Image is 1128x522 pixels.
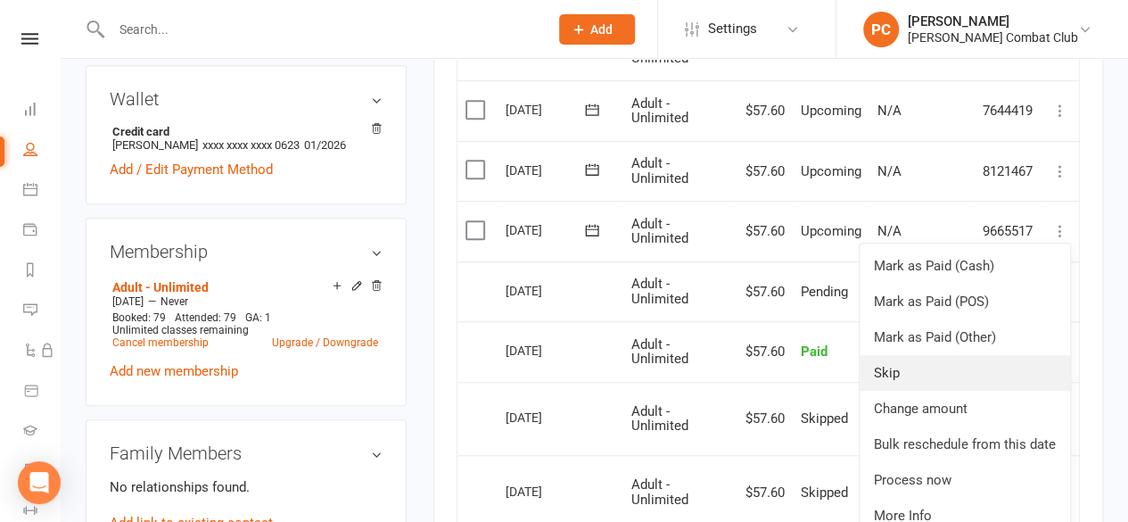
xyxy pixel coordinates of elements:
[975,141,1042,202] td: 8121467
[110,363,238,379] a: Add new membership
[732,321,793,382] td: $57.60
[23,372,60,412] a: Product Sales
[860,391,1070,427] a: Change amount
[860,427,1070,462] a: Bulk reschedule from this date
[110,242,383,261] h3: Membership
[18,461,61,504] div: Open Intercom Messenger
[801,284,848,300] span: Pending
[908,29,1078,46] div: [PERSON_NAME] Combat Club
[110,476,383,498] p: No relationships found.
[506,277,588,304] div: [DATE]
[732,261,793,322] td: $57.60
[860,319,1070,355] a: Mark as Paid (Other)
[23,211,60,252] a: Payments
[732,141,793,202] td: $57.60
[630,476,688,508] span: Adult - Unlimited
[860,248,1070,284] a: Mark as Paid (Cash)
[630,155,688,186] span: Adult - Unlimited
[732,80,793,141] td: $57.60
[506,156,588,184] div: [DATE]
[110,122,383,154] li: [PERSON_NAME]
[112,280,209,294] a: Adult - Unlimited
[23,171,60,211] a: Calendar
[908,13,1078,29] div: [PERSON_NAME]
[630,276,688,307] span: Adult - Unlimited
[630,216,688,247] span: Adult - Unlimited
[112,311,166,324] span: Booked: 79
[506,477,588,505] div: [DATE]
[202,138,300,152] span: xxxx xxxx xxxx 0623
[630,336,688,368] span: Adult - Unlimited
[630,95,688,127] span: Adult - Unlimited
[506,216,588,244] div: [DATE]
[110,89,383,109] h3: Wallet
[860,284,1070,319] a: Mark as Paid (POS)
[559,14,635,45] button: Add
[112,295,144,308] span: [DATE]
[108,294,383,309] div: —
[877,163,902,179] span: N/A
[801,223,861,239] span: Upcoming
[272,336,378,349] a: Upgrade / Downgrade
[975,80,1042,141] td: 7644419
[860,462,1070,498] a: Process now
[23,252,60,292] a: Reports
[801,103,861,119] span: Upcoming
[801,485,848,501] span: Skipped
[110,443,383,463] h3: Family Members
[23,91,60,131] a: Dashboard
[106,17,536,42] input: Search...
[863,12,899,47] div: PC
[801,163,861,179] span: Upcoming
[801,344,827,360] span: Paid
[112,324,249,336] span: Unlimited classes remaining
[877,223,902,239] span: N/A
[506,336,588,364] div: [DATE]
[877,103,902,119] span: N/A
[110,159,273,180] a: Add / Edit Payment Method
[112,336,209,349] a: Cancel membership
[304,138,346,152] span: 01/2026
[506,95,588,123] div: [DATE]
[161,295,188,308] span: Never
[975,201,1042,261] td: 9665517
[23,131,60,171] a: People
[245,311,271,324] span: GA: 1
[175,311,236,324] span: Attended: 79
[860,355,1070,391] a: Skip
[506,403,588,431] div: [DATE]
[801,410,848,427] span: Skipped
[590,22,613,37] span: Add
[732,201,793,261] td: $57.60
[708,9,757,49] span: Settings
[630,403,688,435] span: Adult - Unlimited
[732,382,793,456] td: $57.60
[112,125,374,138] strong: Credit card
